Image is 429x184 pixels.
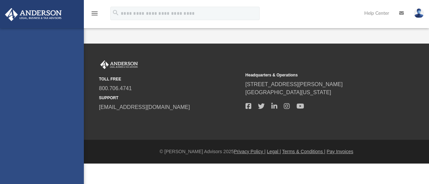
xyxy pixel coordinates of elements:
[246,72,387,78] small: Headquarters & Operations
[414,8,424,18] img: User Pic
[267,149,281,154] a: Legal |
[91,13,99,17] a: menu
[112,9,119,16] i: search
[99,95,241,101] small: SUPPORT
[246,89,331,95] a: [GEOGRAPHIC_DATA][US_STATE]
[234,149,266,154] a: Privacy Policy |
[91,9,99,17] i: menu
[246,81,343,87] a: [STREET_ADDRESS][PERSON_NAME]
[99,85,132,91] a: 800.706.4741
[3,8,64,21] img: Anderson Advisors Platinum Portal
[282,149,325,154] a: Terms & Conditions |
[99,104,190,110] a: [EMAIL_ADDRESS][DOMAIN_NAME]
[84,148,429,155] div: © [PERSON_NAME] Advisors 2025
[327,149,353,154] a: Pay Invoices
[99,76,241,82] small: TOLL FREE
[99,60,139,69] img: Anderson Advisors Platinum Portal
